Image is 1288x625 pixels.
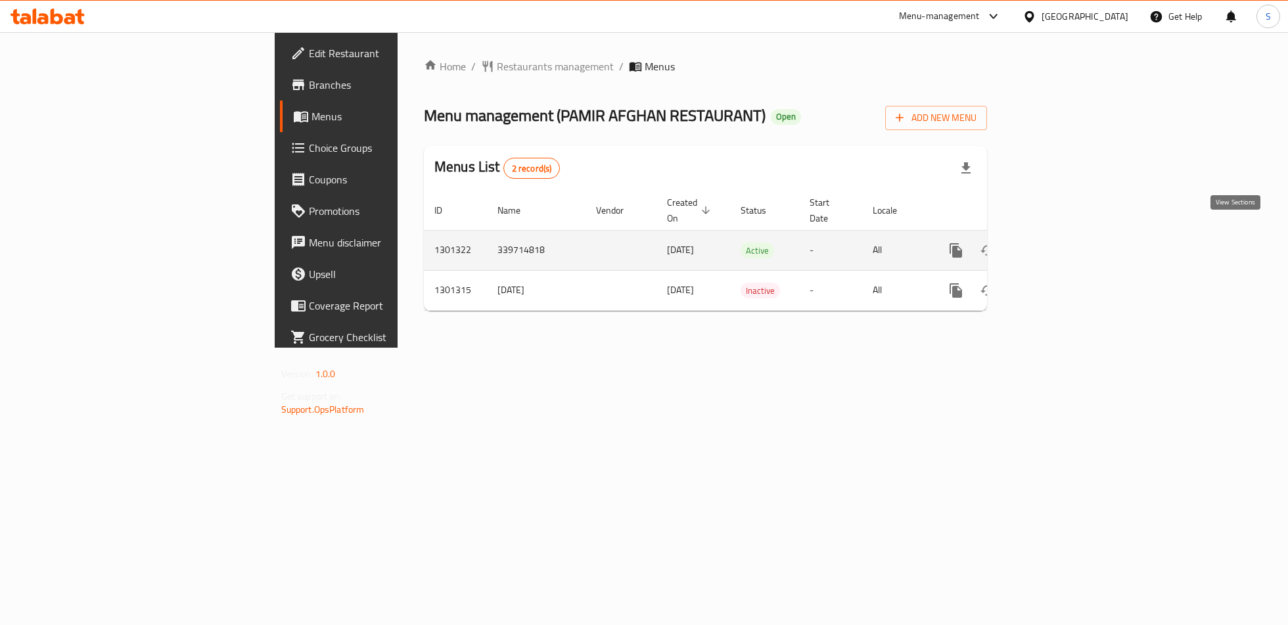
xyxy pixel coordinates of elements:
button: more [940,235,972,266]
a: Upsell [280,258,490,290]
span: Created On [667,195,714,226]
span: Locale [873,202,914,218]
td: All [862,270,930,310]
a: Menus [280,101,490,132]
span: ID [434,202,459,218]
a: Choice Groups [280,132,490,164]
span: Upsell [309,266,479,282]
td: - [799,230,862,270]
a: Support.OpsPlatform [281,401,365,418]
span: Restaurants management [497,58,614,74]
nav: breadcrumb [424,58,987,74]
span: Add New Menu [896,110,977,126]
span: Coupons [309,172,479,187]
span: Menus [645,58,675,74]
span: Start Date [810,195,846,226]
div: Export file [950,152,982,184]
button: Change Status [972,275,1003,306]
td: - [799,270,862,310]
a: Grocery Checklist [280,321,490,353]
span: Promotions [309,203,479,219]
span: S [1266,9,1271,24]
span: Status [741,202,783,218]
button: Change Status [972,235,1003,266]
button: more [940,275,972,306]
td: All [862,230,930,270]
span: 2 record(s) [504,162,560,175]
h2: Menus List [434,157,560,179]
li: / [619,58,624,74]
a: Edit Restaurant [280,37,490,69]
span: Coverage Report [309,298,479,313]
span: [DATE] [667,281,694,298]
span: Name [497,202,538,218]
span: Inactive [741,283,780,298]
th: Actions [930,191,1077,231]
span: Menu management ( PAMIR AFGHAN RESTAURANT ) [424,101,766,130]
a: Branches [280,69,490,101]
span: Branches [309,77,479,93]
a: Restaurants management [481,58,614,74]
span: Vendor [596,202,641,218]
td: [DATE] [487,270,586,310]
button: Add New Menu [885,106,987,130]
span: Open [771,111,801,122]
div: Total records count [503,158,561,179]
span: Grocery Checklist [309,329,479,345]
span: Menus [311,108,479,124]
span: Active [741,243,774,258]
span: Choice Groups [309,140,479,156]
div: Open [771,109,801,125]
td: 339714818 [487,230,586,270]
a: Coupons [280,164,490,195]
div: Menu-management [899,9,980,24]
a: Menu disclaimer [280,227,490,258]
table: enhanced table [424,191,1077,311]
div: [GEOGRAPHIC_DATA] [1042,9,1128,24]
a: Promotions [280,195,490,227]
span: 1.0.0 [315,365,336,382]
span: Menu disclaimer [309,235,479,250]
span: Version: [281,365,313,382]
span: [DATE] [667,241,694,258]
span: Edit Restaurant [309,45,479,61]
span: Get support on: [281,388,342,405]
a: Coverage Report [280,290,490,321]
